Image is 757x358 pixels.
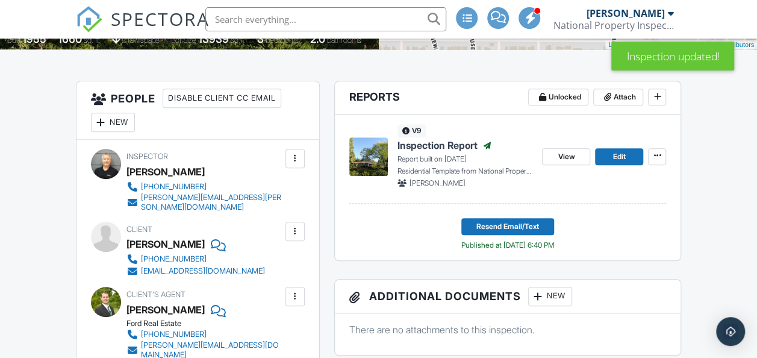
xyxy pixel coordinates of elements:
div: 1955 [22,33,46,45]
h3: Additional Documents [335,280,681,314]
span: bathrooms [327,36,361,45]
div: [EMAIL_ADDRESS][DOMAIN_NAME] [141,266,265,276]
div: Disable Client CC Email [163,89,281,108]
a: SPECTORA [76,16,210,42]
a: [EMAIL_ADDRESS][DOMAIN_NAME] [126,265,265,277]
div: 13939 [198,33,229,45]
div: National Property Inspections [553,19,673,31]
div: Inspection updated! [611,42,734,71]
div: [PHONE_NUMBER] [141,330,207,339]
div: New [91,113,135,132]
div: 2.0 [310,33,325,45]
div: Ford Real Estate [126,319,292,328]
input: Search everything... [205,7,446,31]
div: Open Intercom Messenger [716,317,745,346]
div: 3 [257,33,264,45]
div: [PHONE_NUMBER] [141,182,207,192]
p: There are no attachments to this inspection. [349,323,667,336]
div: [PERSON_NAME][EMAIL_ADDRESS][PERSON_NAME][DOMAIN_NAME] [141,193,282,212]
a: [PHONE_NUMBER] [126,253,265,265]
a: [PERSON_NAME] [126,301,205,319]
h3: People [76,81,319,140]
div: [PERSON_NAME] [126,235,205,253]
div: [PHONE_NUMBER] [141,254,207,264]
span: Client's Agent [126,290,185,299]
a: Leaflet [608,41,628,48]
a: [PHONE_NUMBER] [126,181,282,193]
span: Inspector [126,152,168,161]
a: [PERSON_NAME][EMAIL_ADDRESS][PERSON_NAME][DOMAIN_NAME] [126,193,282,212]
span: Built [7,36,20,45]
div: [PERSON_NAME] [126,163,205,181]
a: [PHONE_NUMBER] [126,328,282,341]
div: 1660 [58,33,82,45]
div: New [528,287,572,306]
div: | [605,40,757,50]
span: SPECTORA [111,6,210,31]
img: The Best Home Inspection Software - Spectora [76,6,102,33]
span: bedrooms [266,36,299,45]
span: Client [126,225,152,234]
span: sq.ft. [231,36,246,45]
div: [PERSON_NAME] [586,7,664,19]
